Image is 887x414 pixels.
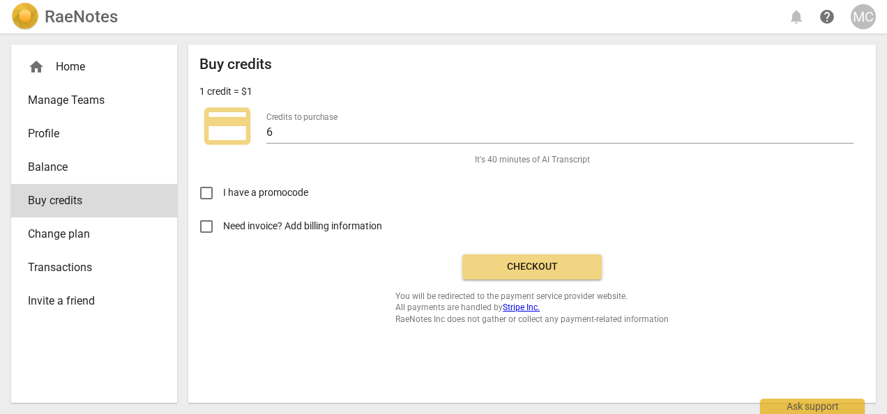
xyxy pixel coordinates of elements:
[11,217,177,251] a: Change plan
[199,84,252,99] p: 1 credit = $1
[851,4,876,29] button: MC
[199,98,255,154] span: credit_card
[814,4,840,29] a: Help
[11,117,177,151] a: Profile
[11,3,118,31] a: LogoRaeNotes
[462,254,602,279] button: Checkout
[28,59,149,75] div: Home
[11,251,177,284] a: Transactions
[28,293,149,309] span: Invite a friend
[45,7,118,26] h2: RaeNotes
[395,291,669,325] span: You will be redirected to the payment service provider website. All payments are handled by RaeNo...
[28,159,149,176] span: Balance
[473,260,591,274] span: Checkout
[11,184,177,217] a: Buy credits
[11,3,39,31] img: Logo
[28,92,149,109] span: Manage Teams
[223,185,308,200] span: I have a promocode
[11,50,177,84] div: Home
[760,399,865,414] div: Ask support
[819,8,835,25] span: help
[11,284,177,318] a: Invite a friend
[28,226,149,243] span: Change plan
[28,192,149,209] span: Buy credits
[28,259,149,276] span: Transactions
[266,113,338,121] label: Credits to purchase
[28,59,45,75] span: home
[11,151,177,184] a: Balance
[223,219,384,233] span: Need invoice? Add billing information
[11,84,177,117] a: Manage Teams
[475,154,590,166] span: It's 40 minutes of AI Transcript
[199,56,272,73] h2: Buy credits
[28,125,149,142] span: Profile
[503,302,540,312] a: Stripe Inc.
